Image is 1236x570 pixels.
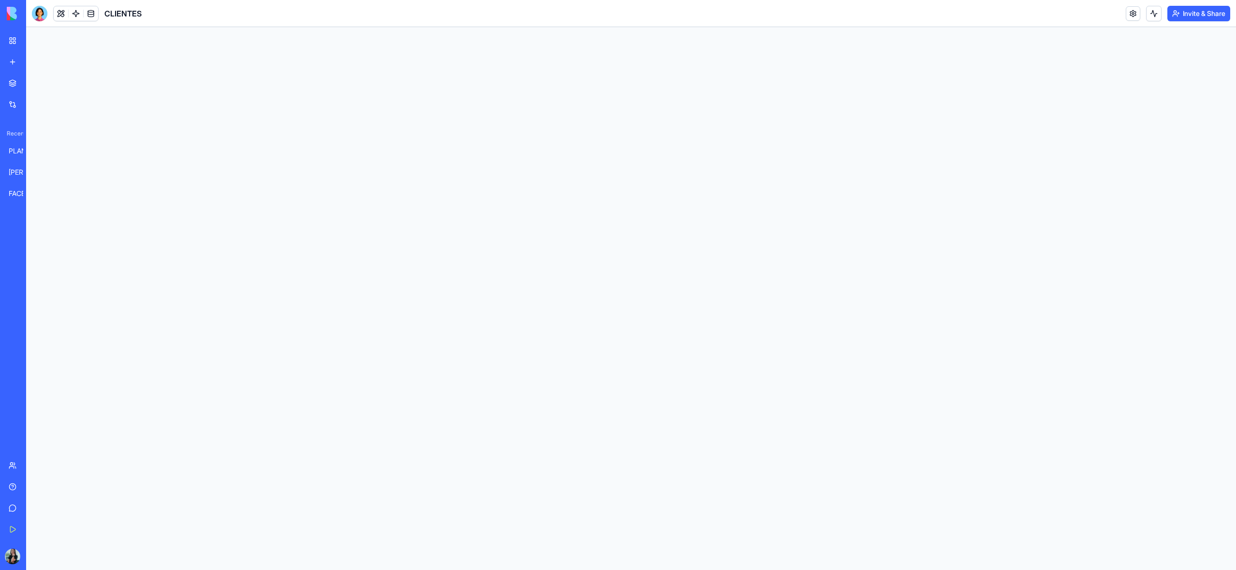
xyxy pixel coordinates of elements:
img: PHOTO-2025-09-15-15-09-07_ggaris.jpg [5,549,20,564]
div: [PERSON_NAME] [9,167,36,177]
span: Recent [3,130,23,137]
a: PLANEACION DE CONTENIDO [3,141,42,161]
button: Invite & Share [1167,6,1230,21]
a: FACEBOOK RENT [3,184,42,203]
div: PLANEACION DE CONTENIDO [9,146,36,156]
span: CLIENTES [104,8,142,19]
a: [PERSON_NAME] [3,163,42,182]
img: logo [7,7,67,20]
div: FACEBOOK RENT [9,189,36,198]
